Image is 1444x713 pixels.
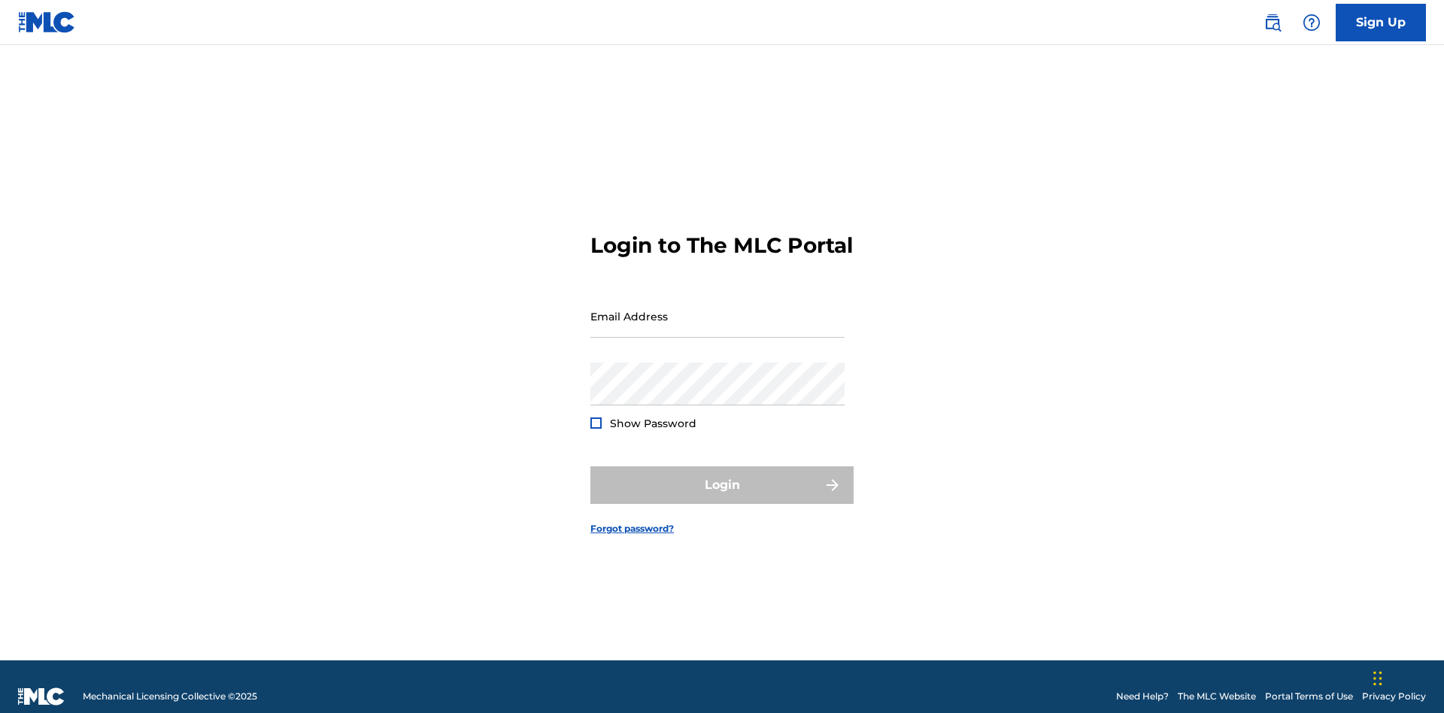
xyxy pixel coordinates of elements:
[1116,690,1169,703] a: Need Help?
[83,690,257,703] span: Mechanical Licensing Collective © 2025
[610,417,696,430] span: Show Password
[1263,14,1282,32] img: search
[1373,656,1382,701] div: Drag
[1257,8,1288,38] a: Public Search
[1362,690,1426,703] a: Privacy Policy
[1178,690,1256,703] a: The MLC Website
[1303,14,1321,32] img: help
[18,11,76,33] img: MLC Logo
[1336,4,1426,41] a: Sign Up
[18,687,65,705] img: logo
[590,522,674,536] a: Forgot password?
[1265,690,1353,703] a: Portal Terms of Use
[1297,8,1327,38] div: Help
[1369,641,1444,713] iframe: Chat Widget
[590,232,853,259] h3: Login to The MLC Portal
